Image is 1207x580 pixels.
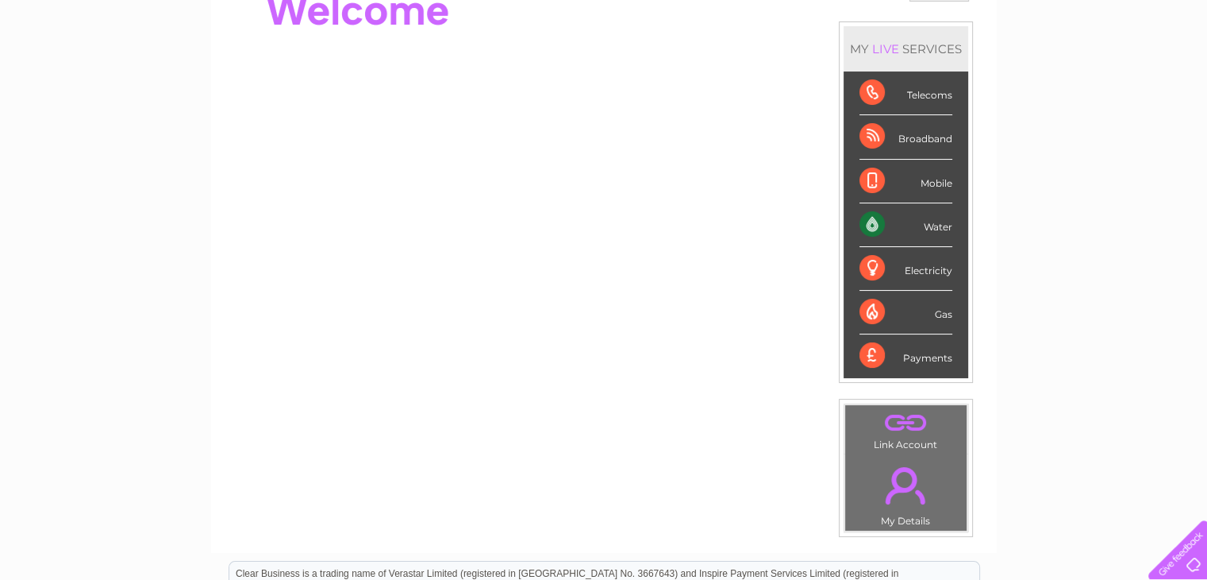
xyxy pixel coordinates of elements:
[844,404,967,454] td: Link Account
[1155,68,1192,79] a: Log out
[859,247,952,291] div: Electricity
[42,41,123,90] img: logo.png
[859,115,952,159] div: Broadband
[1069,68,1092,79] a: Blog
[928,68,958,79] a: Water
[859,203,952,247] div: Water
[859,160,952,203] div: Mobile
[859,334,952,377] div: Payments
[1012,68,1059,79] a: Telecoms
[849,458,963,513] a: .
[849,409,963,437] a: .
[1101,68,1140,79] a: Contact
[844,26,968,72] div: MY SERVICES
[967,68,1002,79] a: Energy
[869,41,902,56] div: LIVE
[859,291,952,334] div: Gas
[844,454,967,532] td: My Details
[908,8,1017,28] a: 0333 014 3131
[229,9,979,77] div: Clear Business is a trading name of Verastar Limited (registered in [GEOGRAPHIC_DATA] No. 3667643...
[859,72,952,115] div: Telecoms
